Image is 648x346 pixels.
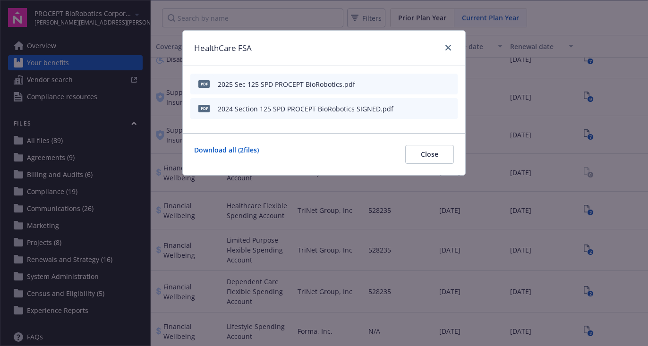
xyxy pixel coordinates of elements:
button: Close [405,145,454,164]
h1: HealthCare FSA [194,42,252,54]
span: pdf [198,105,210,112]
button: download file [430,79,438,89]
span: Close [421,150,438,159]
div: 2025 Sec 125 SPD PROCEPT BioRobotics.pdf [218,79,355,89]
button: preview file [445,79,454,89]
button: preview file [445,104,454,114]
a: Download all ( 2 files) [194,145,259,164]
div: 2024 Section 125 SPD PROCEPT BioRobotics SIGNED.pdf [218,104,393,114]
a: close [443,42,454,53]
span: pdf [198,80,210,87]
button: download file [430,104,438,114]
